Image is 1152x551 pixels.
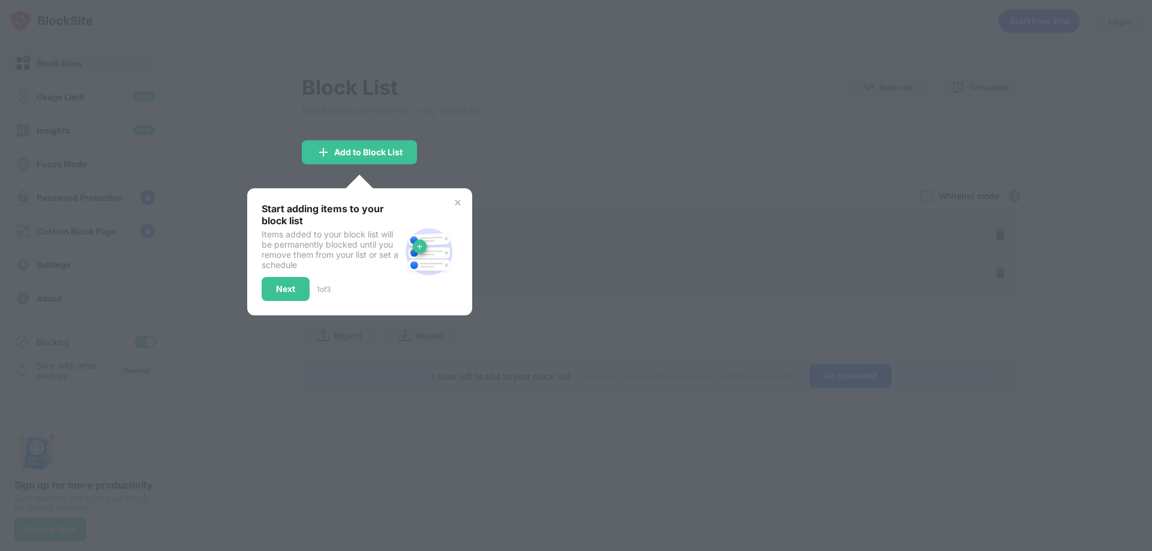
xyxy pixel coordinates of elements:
div: Add to Block List [334,147,403,157]
img: x-button.svg [453,198,463,207]
div: 1 of 3 [317,285,331,294]
div: Start adding items to your block list [262,203,400,227]
div: Items added to your block list will be permanently blocked until you remove them from your list o... [262,229,400,270]
img: block-site.svg [400,223,458,281]
div: Next [276,284,295,294]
